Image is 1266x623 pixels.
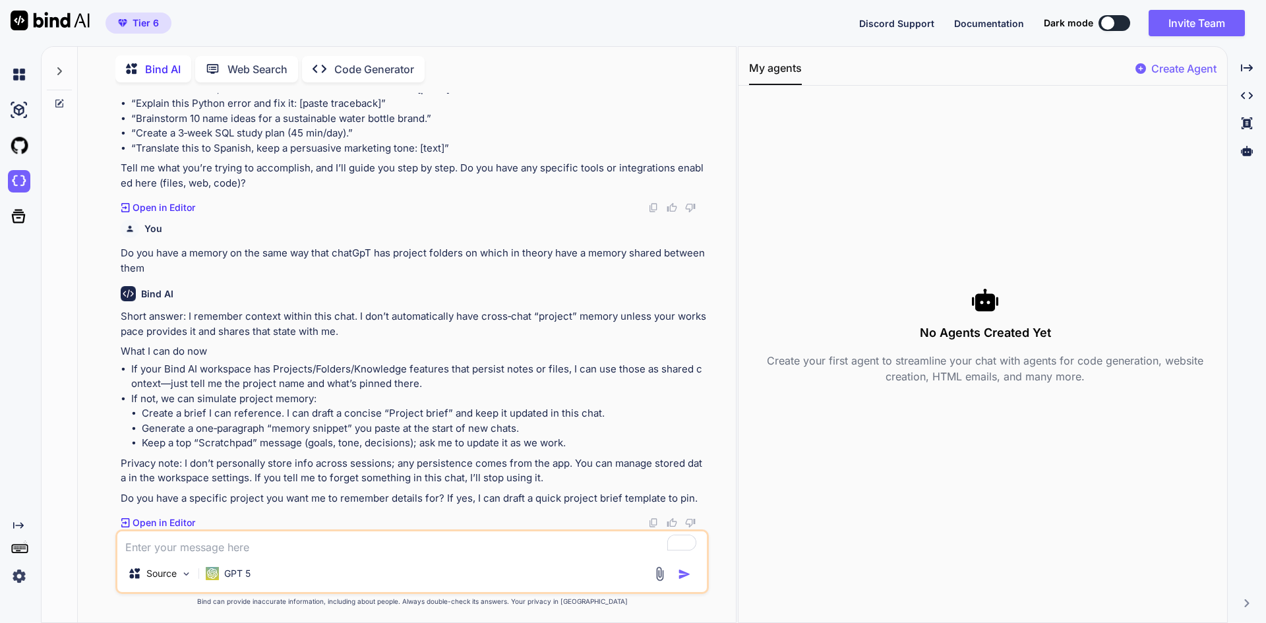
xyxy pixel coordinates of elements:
p: Create Agent [1151,61,1217,76]
img: like [667,202,677,213]
button: premiumTier 6 [105,13,171,34]
p: Tell me what you’re trying to accomplish, and I’ll guide you step by step. Do you have any specif... [121,161,706,191]
img: Bind AI [11,11,90,30]
p: Short answer: I remember context within this chat. I don’t automatically have cross‑chat “project... [121,309,706,339]
img: copy [648,518,659,528]
img: darkCloudIdeIcon [8,170,30,193]
img: GPT 5 [206,567,219,580]
h6: Bind AI [141,287,173,301]
p: Bind AI [145,61,181,77]
p: Open in Editor [133,516,195,529]
li: If not, we can simulate project memory: [131,392,706,451]
img: githubLight [8,134,30,157]
img: attachment [652,566,667,581]
img: premium [118,19,127,27]
li: Create a brief I can reference. I can draft a concise “Project brief” and keep it updated in this... [142,406,706,421]
button: Documentation [954,16,1024,30]
img: icon [678,568,691,581]
span: Tier 6 [133,16,159,30]
img: settings [8,565,30,587]
li: If your Bind AI workspace has Projects/Folders/Knowledge features that persist notes or files, I ... [131,362,706,392]
p: Web Search [227,61,287,77]
h6: You [144,222,162,235]
span: Dark mode [1044,16,1093,30]
img: chat [8,63,30,86]
p: Do you have a specific project you want me to remember details for? If yes, I can draft a quick p... [121,491,706,506]
p: What I can do now [121,344,706,359]
p: Create your first agent to streamline your chat with agents for code generation, website creation... [749,353,1222,384]
h3: No Agents Created Yet [749,324,1222,342]
li: “Explain this Python error and fix it: [paste traceback]” [131,96,706,111]
li: “Create a 3‑week SQL study plan (45 min/day).” [131,126,706,141]
img: dislike [685,518,696,528]
img: ai-studio [8,99,30,121]
p: GPT 5 [224,567,251,580]
p: Do you have a memory on the same way that chatGpT has project folders on which in theory have a m... [121,246,706,276]
img: like [667,518,677,528]
span: Discord Support [859,18,934,29]
img: Pick Models [181,568,192,579]
p: Open in Editor [133,201,195,214]
textarea: To enrich screen reader interactions, please activate Accessibility in Grammarly extension settings [117,531,707,555]
img: copy [648,202,659,213]
p: Privacy note: I don’t personally store info across sessions; any persistence comes from the app. ... [121,456,706,486]
button: Discord Support [859,16,934,30]
li: Generate a one‑paragraph “memory snippet” you paste at the start of new chats. [142,421,706,436]
li: “Translate this to Spanish, keep a persuasive marketing tone: [text]” [131,141,706,156]
span: Documentation [954,18,1024,29]
p: Source [146,567,177,580]
li: Keep a top “Scratchpad” message (goals, tone, decisions); ask me to update it as we work. [142,436,706,451]
button: Invite Team [1149,10,1245,36]
p: Bind can provide inaccurate information, including about people. Always double-check its answers.... [115,597,709,607]
button: My agents [749,60,802,85]
li: “Brainstorm 10 name ideas for a sustainable water bottle brand.” [131,111,706,127]
p: Code Generator [334,61,414,77]
img: dislike [685,202,696,213]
